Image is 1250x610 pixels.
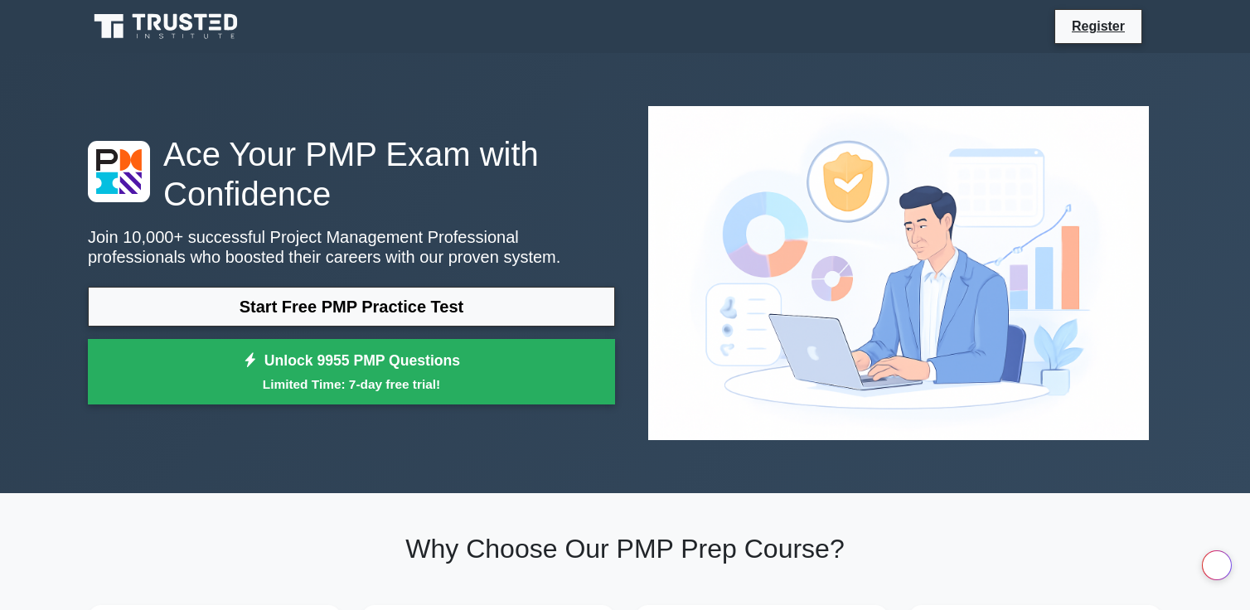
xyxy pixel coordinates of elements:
p: Join 10,000+ successful Project Management Professional professionals who boosted their careers w... [88,227,615,267]
h1: Ace Your PMP Exam with Confidence [88,134,615,214]
img: Project Management Professional Preview [635,93,1162,453]
a: Register [1062,16,1135,36]
a: Unlock 9955 PMP QuestionsLimited Time: 7-day free trial! [88,339,615,405]
small: Limited Time: 7-day free trial! [109,375,594,394]
h2: Why Choose Our PMP Prep Course? [88,533,1162,564]
a: Start Free PMP Practice Test [88,287,615,327]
